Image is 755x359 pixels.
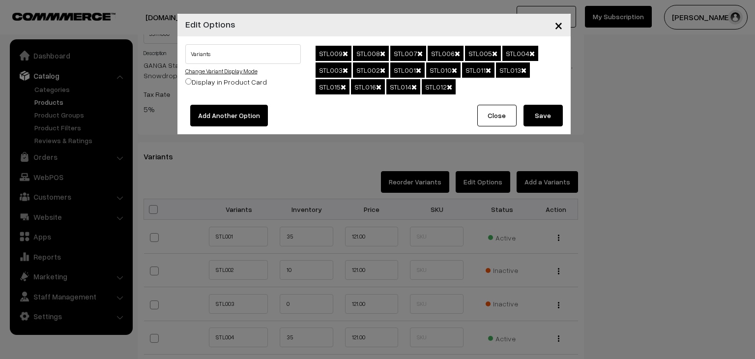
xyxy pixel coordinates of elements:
[422,79,456,94] span: STL012
[190,105,268,126] button: Add Another Option
[462,62,494,78] span: STL011
[28,16,48,24] div: v 4.0.25
[316,62,351,78] span: STL003
[353,46,389,61] span: STL008
[37,58,88,64] div: Domain Overview
[390,46,426,61] span: STL007
[353,62,389,78] span: STL002
[428,46,464,61] span: STL006
[316,79,349,94] span: STL015
[26,26,108,33] div: Domain: [DOMAIN_NAME]
[98,57,106,65] img: tab_keywords_by_traffic_grey.svg
[390,62,425,78] span: STL001
[496,62,530,78] span: STL013
[185,78,192,85] input: Display in Product Card
[554,16,563,34] span: ×
[523,105,563,126] button: Save
[185,67,258,75] a: Change Variant Display Mode
[465,46,501,61] span: STL005
[185,77,267,87] label: Display in Product Card
[16,16,24,24] img: logo_orange.svg
[185,44,301,64] input: Name
[547,10,571,40] button: Close
[502,46,538,61] span: STL004
[426,62,461,78] span: STL010
[27,57,34,65] img: tab_domain_overview_orange.svg
[16,26,24,33] img: website_grey.svg
[316,46,351,61] span: STL009
[351,79,385,94] span: STL016
[386,79,420,94] span: STL014
[185,18,235,31] h4: Edit Options
[109,58,166,64] div: Keywords by Traffic
[477,105,517,126] button: Close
